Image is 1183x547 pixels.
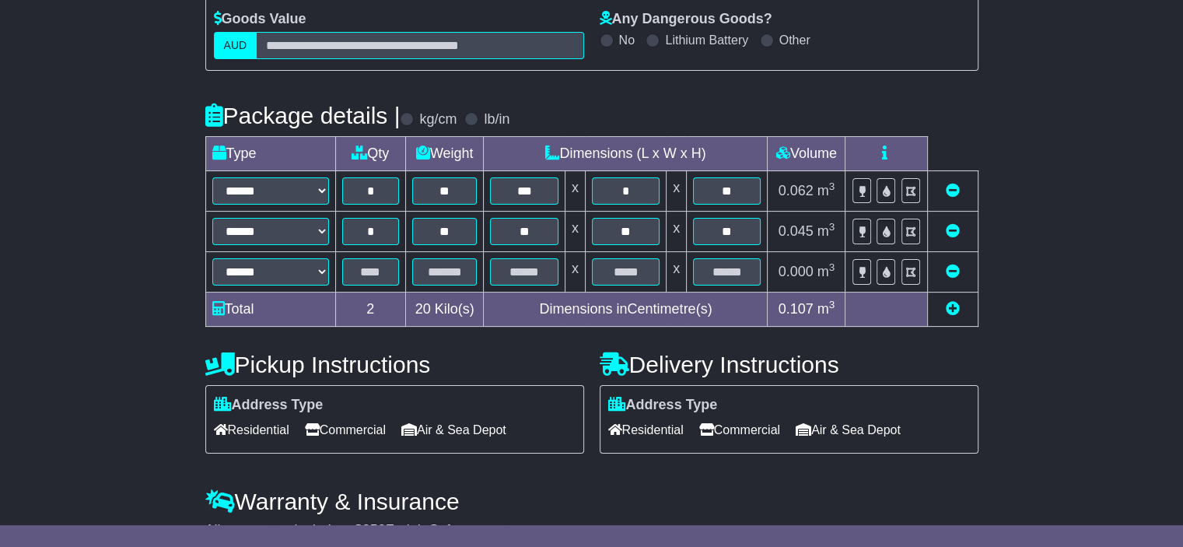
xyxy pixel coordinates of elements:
td: Kilo(s) [405,293,484,327]
span: 0.062 [779,183,814,198]
td: Qty [335,137,405,171]
span: 0.045 [779,223,814,239]
label: lb/in [484,111,509,128]
td: x [565,252,585,293]
label: Goods Value [214,11,306,28]
span: Residential [608,418,684,442]
td: x [565,212,585,252]
span: Residential [214,418,289,442]
span: m [817,183,835,198]
td: Dimensions in Centimetre(s) [484,293,768,327]
label: No [619,33,635,47]
a: Add new item [946,301,960,317]
sup: 3 [829,261,835,273]
span: 0.107 [779,301,814,317]
a: Remove this item [946,264,960,279]
td: Weight [405,137,484,171]
span: Air & Sea Depot [401,418,506,442]
label: Address Type [608,397,718,414]
h4: Delivery Instructions [600,352,978,377]
td: x [565,171,585,212]
span: m [817,301,835,317]
sup: 3 [829,299,835,310]
label: kg/cm [419,111,457,128]
h4: Pickup Instructions [205,352,584,377]
span: Commercial [305,418,386,442]
td: Dimensions (L x W x H) [484,137,768,171]
span: 0.000 [779,264,814,279]
span: m [817,264,835,279]
span: 250 [362,522,386,538]
a: Remove this item [946,223,960,239]
td: Type [205,137,335,171]
td: x [667,212,687,252]
h4: Warranty & Insurance [205,489,978,514]
td: x [667,252,687,293]
label: Other [779,33,810,47]
span: Air & Sea Depot [796,418,901,442]
td: Total [205,293,335,327]
a: Remove this item [946,183,960,198]
td: Volume [768,137,845,171]
td: x [667,171,687,212]
label: AUD [214,32,257,59]
label: Address Type [214,397,324,414]
label: Lithium Battery [665,33,748,47]
span: Commercial [699,418,780,442]
sup: 3 [829,181,835,192]
sup: 3 [829,221,835,233]
span: m [817,223,835,239]
label: Any Dangerous Goods? [600,11,772,28]
h4: Package details | [205,103,401,128]
div: All our quotes include a $ FreightSafe warranty. [205,522,978,539]
span: 20 [415,301,431,317]
td: 2 [335,293,405,327]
